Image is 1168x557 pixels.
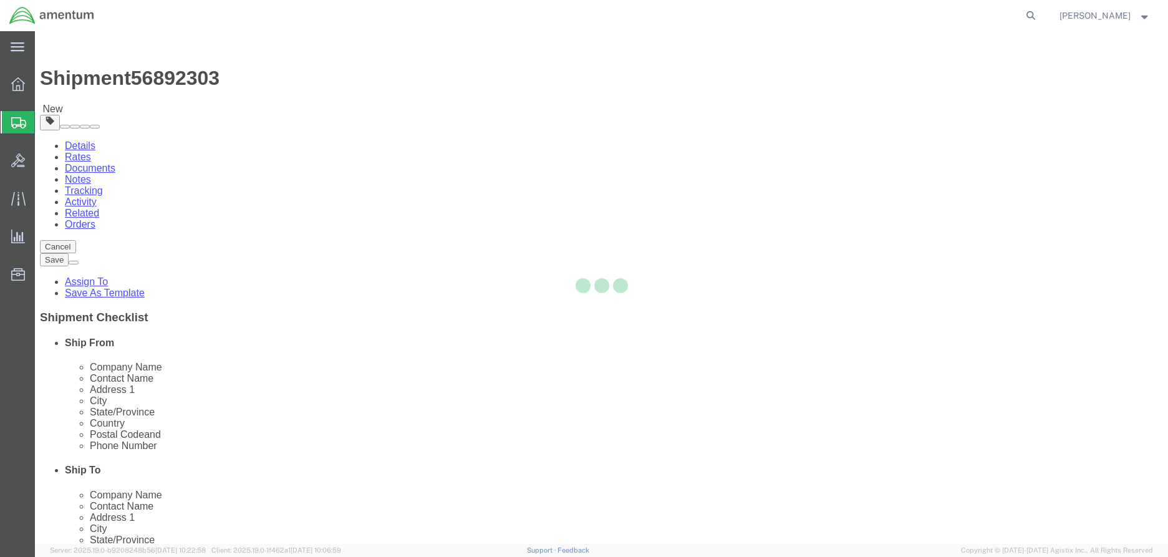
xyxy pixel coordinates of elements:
[9,6,95,25] img: logo
[1059,8,1151,23] button: [PERSON_NAME]
[961,545,1153,556] span: Copyright © [DATE]-[DATE] Agistix Inc., All Rights Reserved
[211,546,341,554] span: Client: 2025.19.0-1f462a1
[50,546,206,554] span: Server: 2025.19.0-b9208248b56
[527,546,558,554] a: Support
[291,546,341,554] span: [DATE] 10:06:59
[155,546,206,554] span: [DATE] 10:22:58
[557,546,589,554] a: Feedback
[1059,9,1131,22] span: Michael Aranda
